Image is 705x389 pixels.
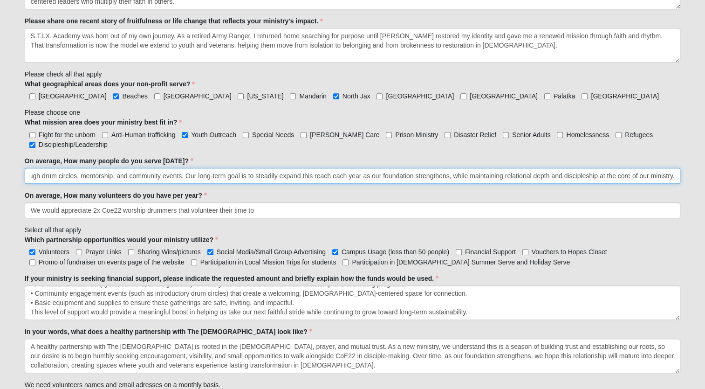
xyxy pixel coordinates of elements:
[591,92,659,100] span: [GEOGRAPHIC_DATA]
[532,248,607,256] span: Vouchers to Hopes Closet
[25,79,195,89] label: What geographical areas does your non-profit serve?
[39,92,107,100] span: [GEOGRAPHIC_DATA]
[39,141,108,148] span: Discipleship/Leadership
[465,248,516,256] span: Financial Support
[25,118,182,127] label: What mission area does your ministry best fit in?
[342,248,449,256] span: Campus Usage (less than 50 people)
[128,249,134,255] input: Sharing Wins/pictures
[616,132,622,138] input: Refugees
[301,132,307,138] input: [PERSON_NAME] Care
[25,191,207,200] label: On average, How many volunteers do you have per year?
[200,258,336,266] span: Participation in Local Mission Trips for students
[566,131,609,139] span: Homelessness
[182,132,188,138] input: Youth Outreach
[454,131,496,139] span: Disaster Relief
[342,259,349,265] input: Participation in [DEMOGRAPHIC_DATA] Summer Serve and Holiday Serve
[376,93,383,99] input: [GEOGRAPHIC_DATA]
[39,258,185,266] span: Promo of fundraiser on events page of the website
[39,131,96,139] span: Fight for the unborn
[137,248,201,256] span: Sharing Wins/pictures
[522,249,528,255] input: Vouchers to Hopes Closet
[460,93,466,99] input: [GEOGRAPHIC_DATA]
[299,92,326,100] span: Mandarin
[76,249,82,255] input: Prayer Links
[625,131,653,139] span: Refugees
[395,131,438,139] span: Prison Ministry
[39,248,69,256] span: Volunteers
[25,274,438,283] label: If your ministry is seeking financial support, please indicate the requested amount and briefly e...
[332,249,338,255] input: Campus Usage (less than 50 people)
[164,92,232,100] span: [GEOGRAPHIC_DATA]
[247,92,283,100] span: [US_STATE]
[25,156,193,166] label: On average, How many people do you serve [DATE]?
[111,131,175,139] span: Anti-Human trafficking
[29,142,35,148] input: Discipleship/Leadership
[557,132,563,138] input: Homelessness
[85,248,122,256] span: Prayer Links
[544,93,550,99] input: Palatka
[25,235,218,244] label: Which partnership opportunities would your ministry utilize?
[29,132,35,138] input: Fight for the unborn
[102,132,108,138] input: Anti-Human trafficking
[470,92,538,100] span: [GEOGRAPHIC_DATA]
[310,131,379,139] span: [PERSON_NAME] Care
[333,93,339,99] input: North Jax
[154,93,160,99] input: [GEOGRAPHIC_DATA]
[290,93,296,99] input: Mandarin
[582,93,588,99] input: [GEOGRAPHIC_DATA]
[352,258,570,266] span: Participation in [DEMOGRAPHIC_DATA] Summer Serve and Holiday Serve
[29,259,35,265] input: Promo of fundraiser on events page of the website
[456,249,462,255] input: Financial Support
[342,92,370,100] span: North Jax
[243,132,249,138] input: Special Needs
[512,131,551,139] span: Senior Adults
[191,131,236,139] span: Youth Outreach
[445,132,451,138] input: Disaster Relief
[207,249,213,255] input: Social Media/Small Group Advertising
[252,131,294,139] span: Special Needs
[217,248,326,256] span: Social Media/Small Group Advertising
[122,92,147,100] span: Beaches
[191,259,197,265] input: Participation in Local Mission Trips for students
[386,92,454,100] span: [GEOGRAPHIC_DATA]
[29,249,35,255] input: Volunteers
[554,92,575,100] span: Palatka
[238,93,244,99] input: [US_STATE]
[113,93,119,99] input: Beaches
[25,327,312,336] label: In your words, what does a healthy partnership with The [DEMOGRAPHIC_DATA] look like?
[386,132,392,138] input: Prison Ministry
[503,132,509,138] input: Senior Adults
[25,16,323,26] label: Please share one recent story of fruitfulness or life change that reflects your ministry's impact.
[29,93,35,99] input: [GEOGRAPHIC_DATA]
